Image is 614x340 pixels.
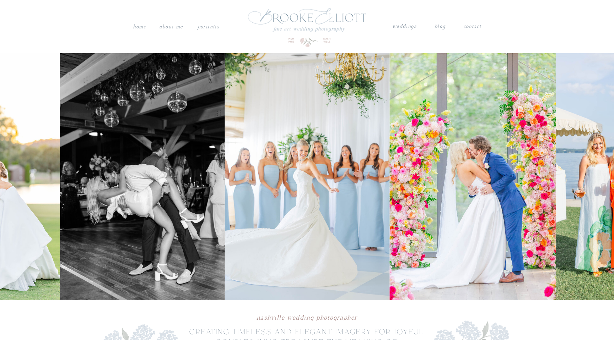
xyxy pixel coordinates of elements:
h1: Nashville wedding photographer [172,313,441,327]
a: contact [463,22,481,29]
a: Home [133,22,146,32]
a: blog [435,22,445,31]
a: weddings [392,22,417,31]
a: About me [158,22,184,32]
a: PORTRAITS [196,22,220,29]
